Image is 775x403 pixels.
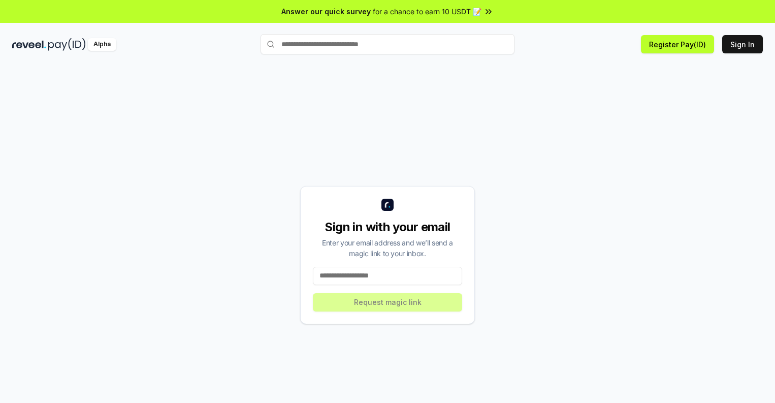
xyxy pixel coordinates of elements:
button: Sign In [722,35,763,53]
img: pay_id [48,38,86,51]
img: reveel_dark [12,38,46,51]
div: Sign in with your email [313,219,462,235]
img: logo_small [381,199,394,211]
span: for a chance to earn 10 USDT 📝 [373,6,481,17]
span: Answer our quick survey [281,6,371,17]
div: Enter your email address and we’ll send a magic link to your inbox. [313,237,462,259]
div: Alpha [88,38,116,51]
button: Register Pay(ID) [641,35,714,53]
